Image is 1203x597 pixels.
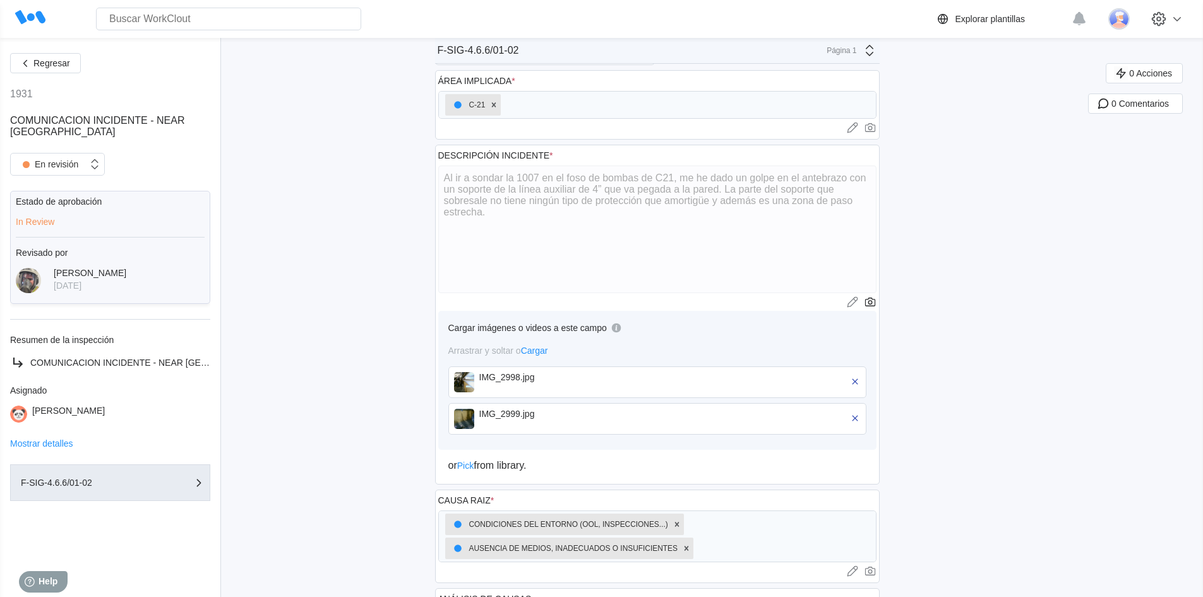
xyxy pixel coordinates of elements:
[454,372,474,392] img: IMG_2998.jpg
[479,409,625,419] div: IMG_2999.jpg
[16,217,205,227] div: In Review
[10,53,81,73] button: Regresar
[448,346,548,356] span: Arrastrar y soltar o
[16,196,205,207] div: Estado de aprobación
[438,495,494,505] div: CAUSA RAIZ
[438,166,877,293] textarea: Al ir a sondar la 1007 en el foso de bombas de C21, me he dado un golpe en el antebrazo con un so...
[935,11,1066,27] a: Explorar plantillas
[1111,99,1169,108] span: 0 Comentarios
[10,335,210,345] div: Resumen de la inspección
[448,323,607,333] div: Cargar imágenes o videos a este campo
[438,45,519,56] div: F-SIG-4.6.6/01-02
[30,358,278,368] span: COMUNICACION INCIDENTE - NEAR [GEOGRAPHIC_DATA]
[96,8,361,30] input: Buscar WorkClout
[438,150,553,160] div: DESCRIPCIÓN INCIDENTE
[10,385,210,395] div: Asignado
[825,46,857,55] div: Página 1
[16,248,205,258] div: Revisado por
[10,464,210,501] button: F-SIG-4.6.6/01-02
[17,155,78,173] div: En revisión
[955,14,1026,24] div: Explorar plantillas
[32,406,105,423] div: [PERSON_NAME]
[448,460,866,471] div: or from library.
[54,280,126,291] div: [DATE]
[16,268,41,293] img: 2f847459-28ef-4a61-85e4-954d408df519.jpg
[10,355,210,370] a: COMUNICACION INCIDENTE - NEAR [GEOGRAPHIC_DATA]
[457,461,474,471] span: Pick
[10,406,27,423] img: panda.png
[454,409,474,429] img: IMG_2999.jpg
[1106,63,1183,83] button: 0 Acciones
[10,439,73,448] button: Mostrar detalles
[21,478,147,487] div: F-SIG-4.6.6/01-02
[1088,93,1183,114] button: 0 Comentarios
[479,372,625,382] div: IMG_2998.jpg
[10,115,184,137] span: COMUNICACION INCIDENTE - NEAR [GEOGRAPHIC_DATA]
[521,346,548,356] span: Cargar
[33,59,70,68] span: Regresar
[1129,69,1172,78] span: 0 Acciones
[54,268,126,278] div: [PERSON_NAME]
[1108,8,1130,30] img: user-3.png
[10,88,33,100] div: 1931
[438,76,515,86] div: ÁREA IMPLICADA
